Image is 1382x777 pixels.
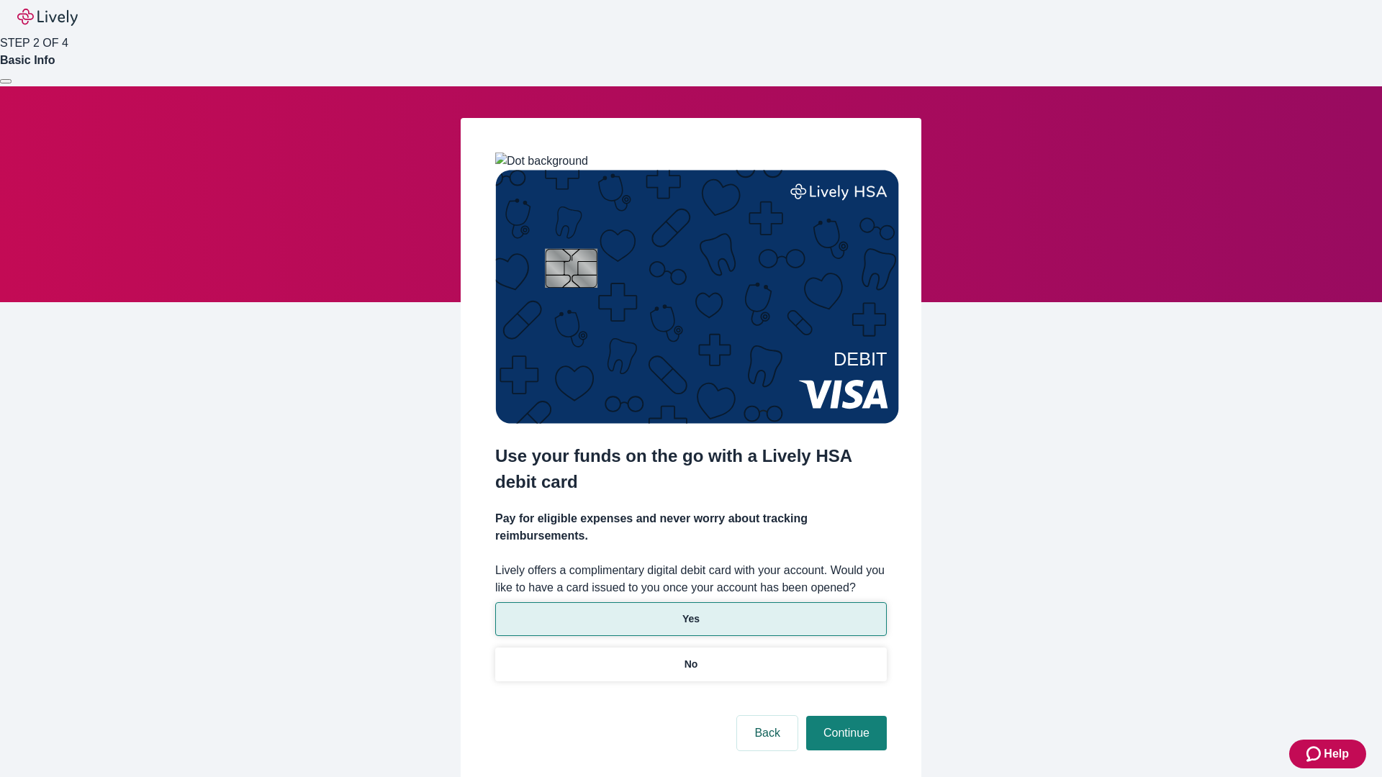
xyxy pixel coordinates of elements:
[495,170,899,424] img: Debit card
[495,510,887,545] h4: Pay for eligible expenses and never worry about tracking reimbursements.
[495,562,887,596] label: Lively offers a complimentary digital debit card with your account. Would you like to have a card...
[682,612,700,627] p: Yes
[1289,740,1366,768] button: Zendesk support iconHelp
[495,443,887,495] h2: Use your funds on the go with a Lively HSA debit card
[737,716,798,750] button: Back
[495,602,887,636] button: Yes
[1306,745,1324,763] svg: Zendesk support icon
[495,647,887,681] button: No
[495,153,588,170] img: Dot background
[17,9,78,26] img: Lively
[685,657,698,672] p: No
[1324,745,1349,763] span: Help
[806,716,887,750] button: Continue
